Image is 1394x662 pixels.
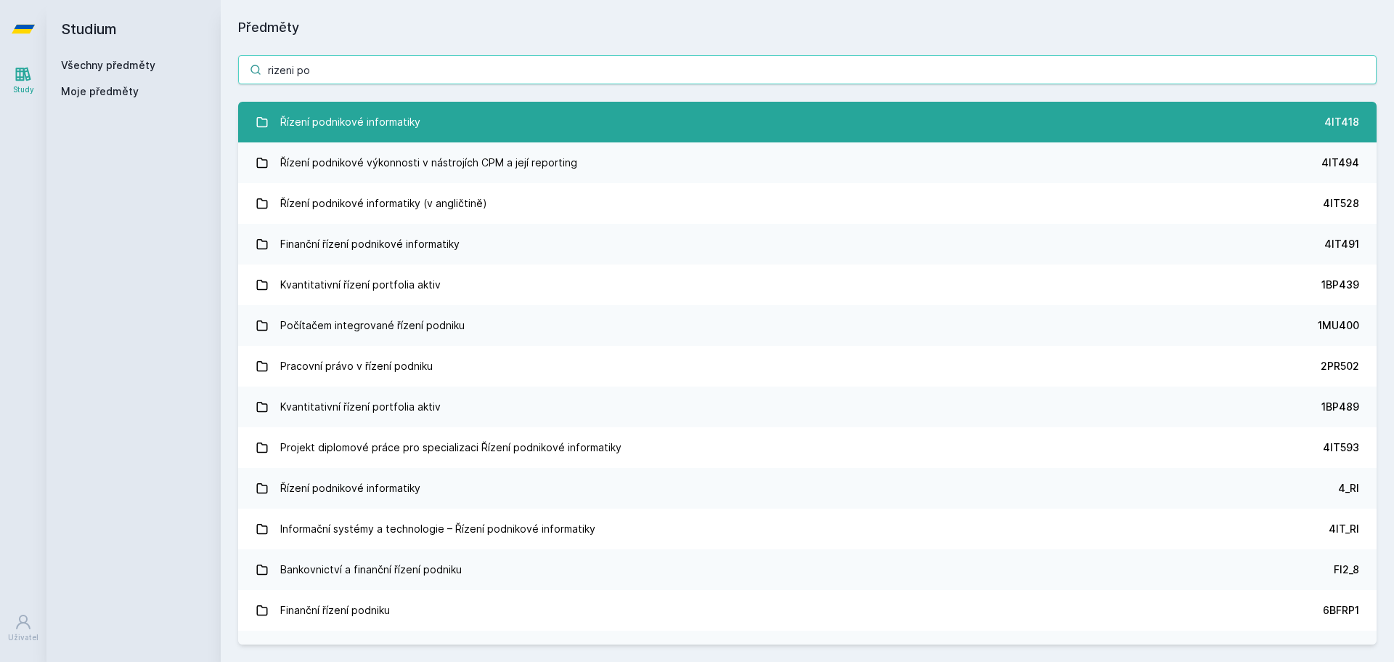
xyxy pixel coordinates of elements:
div: 1BP489 [1321,400,1359,414]
div: 4IT494 [1321,156,1359,170]
div: Study [13,84,34,95]
a: Všechny předměty [61,59,155,71]
h1: Předměty [238,17,1377,38]
div: 4IT528 [1323,196,1359,211]
a: Bankovnictví a finanční řízení podniku FI2_8 [238,549,1377,590]
a: Informační systémy a technologie – Řízení podnikové informatiky 4IT_RI [238,509,1377,549]
div: Počítačem integrované řízení podniku [280,311,465,340]
div: 2PR502 [1321,359,1359,374]
div: Informační systémy a technologie – Řízení podnikové informatiky [280,514,595,544]
div: 4IT593 [1323,440,1359,455]
div: Kvantitativní řízení portfolia aktiv [280,270,441,299]
a: Řízení podnikové informatiky (v angličtině) 4IT528 [238,183,1377,224]
div: 6BFRP1 [1323,603,1359,618]
a: Study [3,58,44,102]
div: FI2_8 [1334,562,1359,577]
a: Kvantitativní řízení portfolia aktiv 1BP489 [238,387,1377,427]
div: Řízení podnikové informatiky [280,474,420,503]
div: 4IT418 [1324,115,1359,129]
div: Uživatel [8,632,38,643]
div: FP_901 [1326,644,1359,658]
input: Název nebo ident předmětu… [238,55,1377,84]
div: Řízení podnikové výkonnosti v nástrojích CPM a její reporting [280,148,577,177]
div: 1MU400 [1318,318,1359,333]
div: Pracovní právo v řízení podniku [280,352,433,381]
div: Řízení podnikové informatiky (v angličtině) [280,189,487,218]
div: 4IT491 [1324,237,1359,251]
a: Řízení podnikové informatiky 4_RI [238,468,1377,509]
a: Projekt diplomové práce pro specializaci Řízení podnikové informatiky 4IT593 [238,427,1377,468]
div: Projekt diplomové práce pro specializaci Řízení podnikové informatiky [280,433,621,462]
div: Řízení podnikové informatiky [280,108,420,137]
a: Finanční řízení podnikové informatiky 4IT491 [238,224,1377,265]
div: 4_RI [1338,481,1359,496]
a: Počítačem integrované řízení podniku 1MU400 [238,305,1377,346]
div: Kvantitativní řízení portfolia aktiv [280,392,441,421]
a: Kvantitativní řízení portfolia aktiv 1BP439 [238,265,1377,305]
a: Pracovní právo v řízení podniku 2PR502 [238,346,1377,387]
span: Moje předměty [61,84,139,99]
div: 1BP439 [1321,278,1359,292]
div: Finanční řízení podniku [280,596,390,625]
a: Finanční řízení podniku 6BFRP1 [238,590,1377,631]
a: Uživatel [3,606,44,650]
a: Řízení podnikové výkonnosti v nástrojích CPM a její reporting 4IT494 [238,142,1377,183]
div: Finanční řízení podnikové informatiky [280,230,460,259]
div: Bankovnictví a finanční řízení podniku [280,555,462,584]
a: Řízení podnikové informatiky 4IT418 [238,102,1377,142]
div: 4IT_RI [1329,522,1359,536]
